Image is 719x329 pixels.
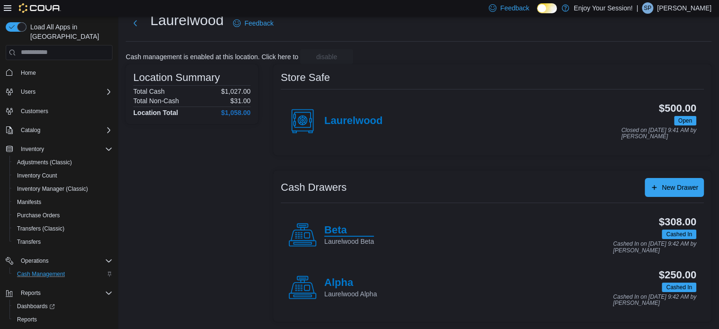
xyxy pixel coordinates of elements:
[666,230,692,239] span: Cashed In
[17,238,41,246] span: Transfers
[2,286,116,300] button: Reports
[244,18,273,28] span: Feedback
[221,88,251,95] p: $1,027.00
[230,97,251,105] p: $31.00
[17,124,113,136] span: Catalog
[21,69,36,77] span: Home
[17,159,72,166] span: Adjustments (Classic)
[2,142,116,156] button: Inventory
[13,314,113,325] span: Reports
[659,103,696,114] h3: $500.00
[2,85,116,98] button: Users
[324,224,374,237] h4: Beta
[17,106,52,117] a: Customers
[9,222,116,235] button: Transfers (Classic)
[17,287,113,299] span: Reports
[9,235,116,249] button: Transfers
[13,301,113,312] span: Dashboards
[2,104,116,118] button: Customers
[17,255,113,267] span: Operations
[21,257,49,265] span: Operations
[666,283,692,292] span: Cashed In
[133,109,178,116] h4: Location Total
[642,2,653,14] div: Sara Peters
[13,268,113,280] span: Cash Management
[13,170,113,181] span: Inventory Count
[13,170,61,181] a: Inventory Count
[13,314,41,325] a: Reports
[645,178,704,197] button: New Drawer
[324,277,377,289] h4: Alpha
[662,183,698,192] span: New Drawer
[13,157,76,168] a: Adjustments (Classic)
[26,22,113,41] span: Load All Apps in [GEOGRAPHIC_DATA]
[9,300,116,313] a: Dashboards
[9,196,116,209] button: Manifests
[657,2,711,14] p: [PERSON_NAME]
[17,198,41,206] span: Manifests
[674,116,696,125] span: Open
[13,210,64,221] a: Purchase Orders
[644,2,651,14] span: SP
[17,225,64,232] span: Transfers (Classic)
[13,210,113,221] span: Purchase Orders
[13,236,44,248] a: Transfers
[221,109,251,116] h4: $1,058.00
[9,182,116,196] button: Inventory Manager (Classic)
[281,182,347,193] h3: Cash Drawers
[21,289,41,297] span: Reports
[21,145,44,153] span: Inventory
[13,301,59,312] a: Dashboards
[9,313,116,326] button: Reports
[21,107,48,115] span: Customers
[9,209,116,222] button: Purchase Orders
[2,254,116,267] button: Operations
[13,183,113,195] span: Inventory Manager (Classic)
[324,115,382,127] h4: Laurelwood
[662,230,696,239] span: Cashed In
[150,11,224,30] h1: Laurelwood
[300,49,353,64] button: disable
[662,283,696,292] span: Cashed In
[17,67,40,79] a: Home
[13,196,45,208] a: Manifests
[13,196,113,208] span: Manifests
[133,72,220,83] h3: Location Summary
[17,105,113,117] span: Customers
[659,216,696,228] h3: $308.00
[17,172,57,179] span: Inventory Count
[17,67,113,79] span: Home
[17,124,44,136] button: Catalog
[9,169,116,182] button: Inventory Count
[17,316,37,323] span: Reports
[17,255,52,267] button: Operations
[17,270,65,278] span: Cash Management
[13,223,113,234] span: Transfers (Classic)
[13,183,92,195] a: Inventory Manager (Classic)
[126,53,298,61] p: Cash management is enabled at this location. Click here to
[133,97,179,105] h6: Total Non-Cash
[17,185,88,193] span: Inventory Manager (Classic)
[17,287,44,299] button: Reports
[21,88,35,96] span: Users
[613,241,696,254] p: Cashed In on [DATE] 9:42 AM by [PERSON_NAME]
[17,212,60,219] span: Purchase Orders
[13,223,68,234] a: Transfers (Classic)
[659,269,696,281] h3: $250.00
[621,127,696,140] p: Closed on [DATE] 9:41 AM by [PERSON_NAME]
[324,237,374,246] p: Laurelwood Beta
[537,3,557,13] input: Dark Mode
[13,157,113,168] span: Adjustments (Classic)
[2,124,116,137] button: Catalog
[21,126,40,134] span: Catalog
[17,86,39,98] button: Users
[636,2,638,14] p: |
[281,72,330,83] h3: Store Safe
[13,268,69,280] a: Cash Management
[133,88,165,95] h6: Total Cash
[126,14,145,33] button: Next
[324,289,377,299] p: Laurelwood Alpha
[574,2,633,14] p: Enjoy Your Session!
[17,143,113,155] span: Inventory
[613,294,696,307] p: Cashed In on [DATE] 9:42 AM by [PERSON_NAME]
